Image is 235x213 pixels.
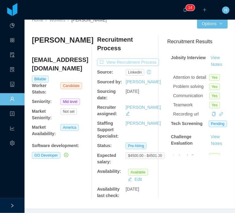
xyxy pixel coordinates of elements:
[32,17,43,22] a: Home
[173,74,209,81] div: Attention to detail
[97,79,122,84] b: Sourced by:
[197,19,228,29] button: Optionsicon: down
[97,187,119,198] b: Availability last check:
[173,111,209,117] div: Recording url
[71,17,107,22] span: [PERSON_NAME]
[125,176,144,183] button: icon: editEdit
[97,121,119,139] b: Staffing Support Specialist:
[209,120,227,127] span: Pending
[188,5,190,11] p: 1
[32,143,79,148] b: Software development :
[209,102,220,108] span: Yes
[97,89,116,100] b: Sourcing date:
[219,112,223,116] a: icon: link
[171,121,203,126] strong: Tech Screening
[173,153,209,166] div: Is the challenge client-ready?
[126,121,161,126] a: [PERSON_NAME]
[126,69,144,76] span: linkedin
[209,74,220,81] span: Yes
[97,35,154,52] h4: Recruitment Process
[97,60,159,65] a: icon: exportView Recruitment Process
[32,55,89,73] h4: [EMAIL_ADDRESS][DOMAIN_NAME]
[209,93,220,99] span: Yes
[10,93,15,106] a: icon: user
[32,99,52,104] b: Seniority:
[97,105,117,116] b: Recruiter assigned:
[10,64,15,77] i: icon: solution
[32,125,56,136] b: Market Availability:
[167,38,228,45] h3: Recruitment Results
[63,153,68,158] a: icon: check-circle
[64,153,68,157] i: icon: check-circle
[209,61,225,68] button: Notes
[32,152,60,159] span: GO Developer
[126,79,161,84] a: [PERSON_NAME]
[60,124,79,131] span: America
[32,83,47,94] b: Worker Status:
[97,143,112,148] b: Status:
[171,134,193,146] strong: Challenge Evaluation
[32,109,52,120] b: Market Seniority:
[209,153,220,160] span: Yes
[60,108,77,115] span: Not set
[209,55,222,60] a: View
[190,5,192,11] p: 4
[60,82,82,89] span: Candidate
[10,138,15,150] i: icon: setting
[32,76,49,82] span: Billable
[60,98,80,105] span: Mid level
[186,5,195,11] sup: 14
[126,89,139,94] span: [DATE]
[97,59,159,66] button: icon: exportView Recruitment Process
[212,112,216,116] i: icon: copy
[97,169,121,174] b: Availability:
[97,70,113,74] b: Source:
[212,111,216,117] div: Copy
[224,6,227,14] span: H
[46,17,47,22] span: /
[147,70,151,74] i: icon: history
[97,153,116,164] b: Expected salary:
[126,152,165,159] span: $4500.00 - $4501.00
[209,83,220,90] span: Yes
[126,105,161,110] a: [PERSON_NAME]
[126,187,139,192] span: [DATE]
[203,8,207,12] i: icon: plus
[10,123,15,135] i: icon: line-chart
[171,55,206,60] strong: Jobsity Interview
[183,8,187,12] i: icon: bell
[10,34,15,47] a: icon: appstore
[68,17,69,22] span: /
[10,78,15,91] a: icon: robot
[173,93,209,99] div: Communication
[209,140,225,147] button: Notes
[10,108,15,121] a: icon: profile
[209,134,222,139] a: View
[10,20,15,32] a: icon: pie-chart
[126,143,146,149] span: Pre-hiring
[32,35,93,45] h3: [PERSON_NAME]
[173,83,209,90] div: Problem solving
[126,112,130,116] i: icon: edit
[10,49,15,62] a: icon: audit
[49,17,65,22] a: Workers
[173,102,209,108] div: Teamwork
